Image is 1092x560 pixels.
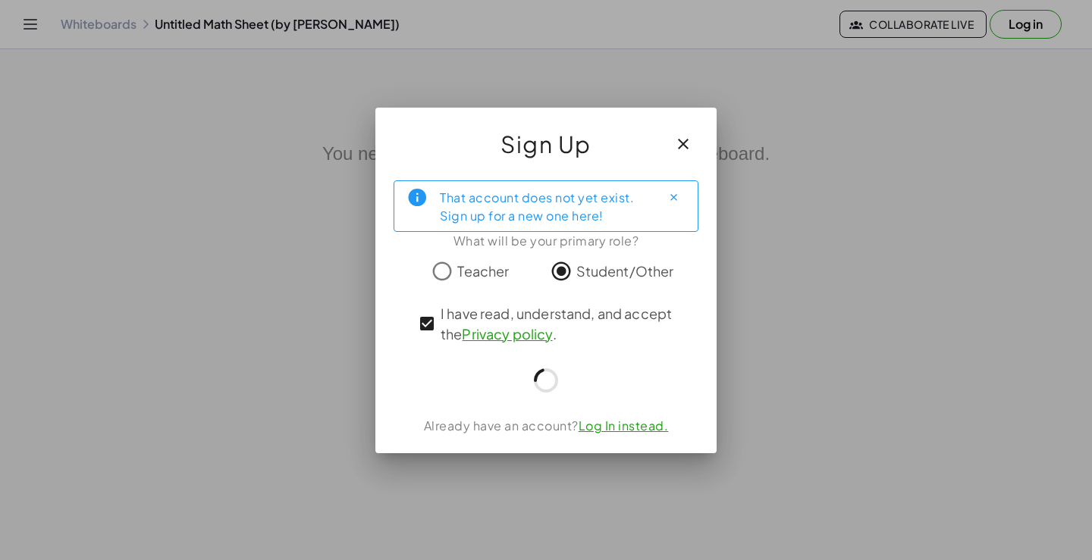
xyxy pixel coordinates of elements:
[441,303,679,344] span: I have read, understand, and accept the .
[500,126,591,162] span: Sign Up
[579,418,669,433] a: Log In instead.
[576,261,674,281] span: Student/Other
[394,417,698,435] div: Already have an account?
[440,187,649,225] div: That account does not yet exist. Sign up for a new one here!
[457,261,509,281] span: Teacher
[394,232,698,250] div: What will be your primary role?
[462,325,552,343] a: Privacy policy
[661,186,686,210] button: Close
